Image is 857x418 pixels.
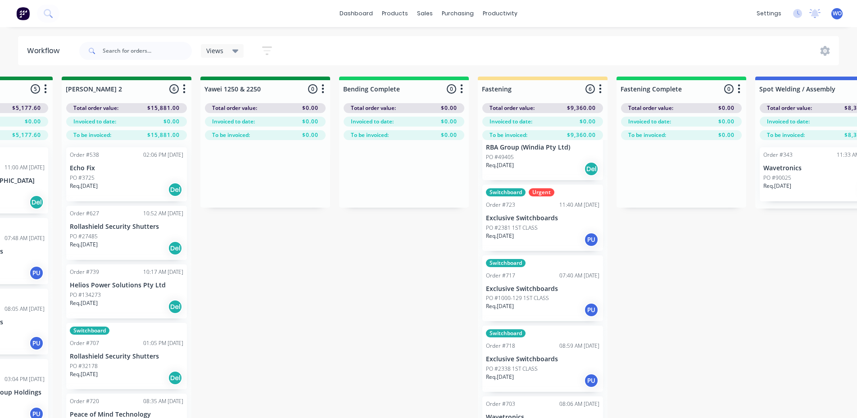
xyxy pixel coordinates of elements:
span: To be invoiced: [628,131,666,139]
span: To be invoiced: [351,131,389,139]
span: Invoiced to date: [351,118,394,126]
p: Req. [DATE] [486,232,514,240]
div: Switchboard [486,259,526,267]
p: RBA Group (Windia Pty Ltd) [486,144,599,151]
p: Rollashield Security Shutters [70,353,183,360]
div: 08:35 AM [DATE] [143,397,183,405]
div: Workflow [27,45,64,56]
img: Factory [16,7,30,20]
span: $0.00 [718,104,735,112]
span: $0.00 [441,131,457,139]
div: Order #703 [486,400,515,408]
span: $0.00 [25,118,41,126]
div: PU [29,336,44,350]
div: 07:40 AM [DATE] [559,272,599,280]
div: 02:06 PM [DATE] [143,151,183,159]
p: Req. [DATE] [763,182,791,190]
p: Req. [DATE] [486,161,514,169]
span: To be invoiced: [767,131,805,139]
span: Total order value: [490,104,535,112]
p: Rollashield Security Shutters [70,223,183,231]
div: Del [168,300,182,314]
div: 10:17 AM [DATE] [143,268,183,276]
span: Total order value: [628,104,673,112]
div: 01:05 PM [DATE] [143,339,183,347]
span: Invoiced to date: [490,118,532,126]
div: products [377,7,413,20]
div: 03:04 PM [DATE] [5,375,45,383]
div: Order #73910:17 AM [DATE]Helios Power Solutions Pty LtdPO #134273Req.[DATE]Del [66,264,187,318]
span: WO [833,9,842,18]
p: Req. [DATE] [486,302,514,310]
p: PO #2338 1ST CLASS [486,365,538,373]
div: SwitchboardOrder #71707:40 AM [DATE]Exclusive SwitchboardsPO #1000-129 1ST CLASSReq.[DATE]PU [482,255,603,322]
p: PO #27485 [70,232,98,241]
div: 08:05 AM [DATE] [5,305,45,313]
p: PO #32178 [70,362,98,370]
div: SwitchboardOrder #71808:59 AM [DATE]Exclusive SwitchboardsPO #2338 1ST CLASSReq.[DATE]PU [482,326,603,392]
span: $0.00 [163,118,180,126]
p: Exclusive Switchboards [486,355,599,363]
span: Invoiced to date: [73,118,116,126]
span: Total order value: [767,104,812,112]
div: PU [584,232,599,247]
p: Exclusive Switchboards [486,285,599,293]
div: Order #717 [486,272,515,280]
span: $5,177.60 [12,104,41,112]
div: PU [29,266,44,280]
div: RBA Group (Windia Pty Ltd)PO #49405Req.[DATE]Del [482,114,603,180]
p: Req. [DATE] [70,370,98,378]
a: dashboard [335,7,377,20]
div: PU [584,373,599,388]
p: PO #3725 [70,174,95,182]
span: Total order value: [73,104,118,112]
span: To be invoiced: [490,131,527,139]
span: Total order value: [212,104,257,112]
div: Order #62710:52 AM [DATE]Rollashield Security ShuttersPO #27485Req.[DATE]Del [66,206,187,260]
p: Exclusive Switchboards [486,214,599,222]
span: $5,177.60 [12,131,41,139]
div: Order #718 [486,342,515,350]
span: $0.00 [718,118,735,126]
div: 11:00 AM [DATE] [5,164,45,172]
div: Order #723 [486,201,515,209]
p: Req. [DATE] [70,182,98,190]
input: Search for orders... [103,42,192,60]
div: Del [168,241,182,255]
div: Urgent [529,188,554,196]
p: Helios Power Solutions Pty Ltd [70,282,183,289]
span: $0.00 [302,131,318,139]
p: Req. [DATE] [70,299,98,307]
p: PO #2381 1ST CLASS [486,224,538,232]
div: 10:52 AM [DATE] [143,209,183,218]
p: Req. [DATE] [486,373,514,381]
span: Invoiced to date: [212,118,255,126]
span: To be invoiced: [73,131,111,139]
span: $0.00 [441,104,457,112]
div: productivity [478,7,522,20]
div: Del [168,182,182,197]
span: Views [206,46,223,55]
div: Order #720 [70,397,99,405]
span: $0.00 [302,118,318,126]
span: To be invoiced: [212,131,250,139]
span: $9,360.00 [567,131,596,139]
div: PU [584,303,599,317]
div: settings [752,7,786,20]
span: Invoiced to date: [767,118,810,126]
span: $15,881.00 [147,131,180,139]
div: 11:40 AM [DATE] [559,201,599,209]
div: 08:06 AM [DATE] [559,400,599,408]
div: Order #343 [763,151,793,159]
p: PO #49405 [486,153,514,161]
div: Order #53802:06 PM [DATE]Echo FixPO #3725Req.[DATE]Del [66,147,187,201]
p: Req. [DATE] [70,241,98,249]
div: Del [168,371,182,385]
span: $9,360.00 [567,104,596,112]
div: 07:48 AM [DATE] [5,234,45,242]
span: $15,881.00 [147,104,180,112]
span: $0.00 [302,104,318,112]
p: PO #1000-129 1ST CLASS [486,294,549,302]
div: Switchboard [486,329,526,337]
div: Switchboard [486,188,526,196]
